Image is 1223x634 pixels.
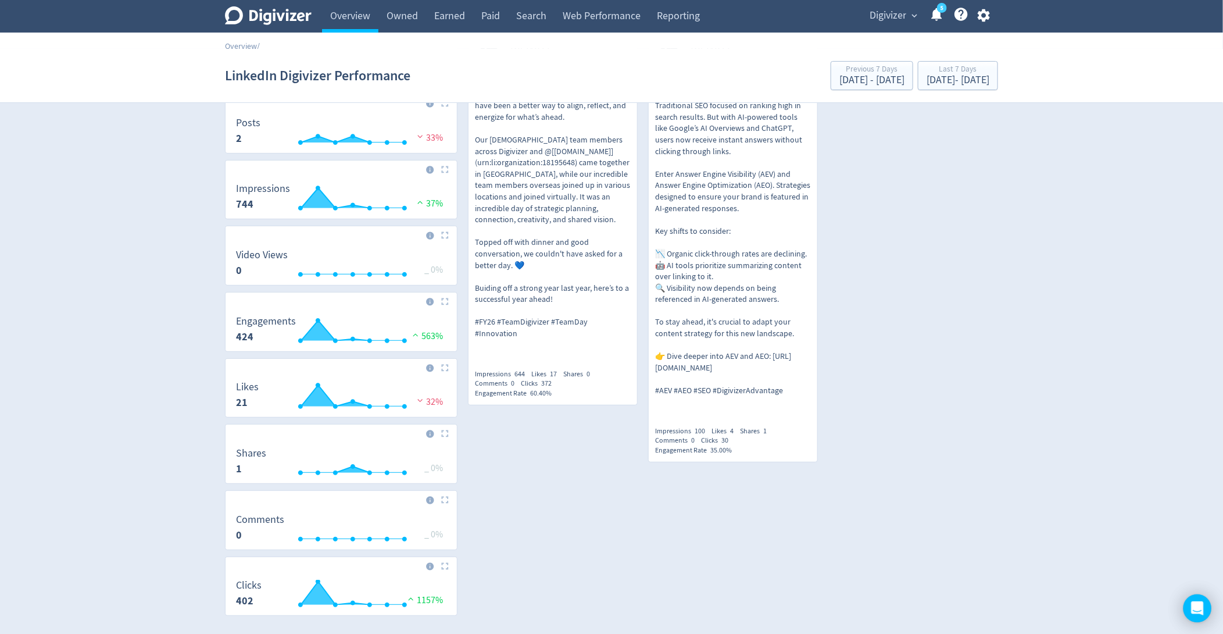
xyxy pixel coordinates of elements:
p: SEO is evolving. Are you keeping up? Traditional SEO focused on ranking high in search results. B... [655,77,811,397]
span: 372 [541,379,552,388]
div: [DATE] - [DATE] [927,75,989,86]
span: / [257,41,260,51]
div: Likes [531,369,563,379]
svg: Impressions 744 [230,183,452,214]
span: expand_more [909,10,920,21]
dt: Posts [236,116,260,130]
dt: Video Views [236,248,288,262]
div: Last 7 Days [927,65,989,75]
img: negative-performance.svg [414,396,426,405]
span: 33% [414,132,443,144]
div: Impressions [655,426,711,436]
span: _ 0% [424,529,443,540]
span: 0 [691,436,695,445]
svg: Likes 21 [230,382,452,412]
strong: 424 [236,330,253,344]
div: Comments [655,436,701,446]
button: Last 7 Days[DATE]- [DATE] [918,61,998,90]
span: Digivizer [870,6,906,25]
img: negative-performance.svg [414,132,426,141]
img: positive-performance.svg [405,594,417,603]
div: Engagement Rate [475,389,558,398]
button: Digivizer [866,6,920,25]
dt: Shares [236,447,266,460]
img: Placeholder [441,166,449,173]
svg: Comments 0 [230,514,452,545]
strong: 0 [236,263,242,277]
span: 0 [587,369,590,379]
span: 4 [730,426,734,436]
img: positive-performance.svg [414,198,426,206]
strong: 1 [236,462,242,476]
a: Overview [225,41,257,51]
img: Placeholder [441,298,449,305]
img: Placeholder [441,562,449,570]
dt: Likes [236,380,259,394]
text: 5 [941,4,943,12]
button: Previous 7 Days[DATE] - [DATE] [831,61,913,90]
svg: Shares 1 [230,448,452,479]
span: 17 [550,369,557,379]
svg: Engagements 424 [230,316,452,347]
img: positive-performance.svg [410,330,421,339]
dt: Engagements [236,315,296,328]
div: [DATE] - [DATE] [839,75,904,86]
span: 60.40% [530,389,552,398]
svg: Clicks 402 [230,580,452,611]
dt: Comments [236,513,284,526]
dt: Impressions [236,182,290,195]
svg: Posts 2 [230,117,452,148]
div: Shares [563,369,596,379]
img: Placeholder [441,231,449,239]
div: Comments [475,379,521,389]
div: Likes [711,426,740,436]
strong: 402 [236,594,253,608]
span: 0 [511,379,514,388]
span: 37% [414,198,443,209]
p: We kicked off the new financial year surrounded by our people and it couldn’t have been a better ... [475,77,631,340]
img: Placeholder [441,430,449,437]
div: Impressions [475,369,531,379]
span: 1 [763,426,767,436]
div: Previous 7 Days [839,65,904,75]
div: Shares [740,426,773,436]
span: 100 [695,426,705,436]
span: 1157% [405,594,443,606]
span: 644 [514,369,525,379]
span: _ 0% [424,462,443,474]
div: Clicks [521,379,558,389]
span: 32% [414,396,443,408]
svg: Video Views 0 [230,250,452,280]
strong: 21 [236,396,248,409]
strong: 0 [236,528,242,542]
strong: 2 [236,131,242,145]
strong: 744 [236,197,253,211]
img: Placeholder [441,496,449,504]
span: _ 0% [424,264,443,276]
span: 35.00% [710,446,732,455]
img: Placeholder [441,364,449,372]
dt: Clicks [236,579,262,592]
div: Engagement Rate [655,446,738,455]
img: Placeholder [441,99,449,107]
h1: LinkedIn Digivizer Performance [225,57,410,94]
div: Clicks [701,436,735,446]
div: Open Intercom Messenger [1183,594,1211,622]
a: 5 [937,3,947,13]
span: 563% [410,330,443,342]
span: 30 [721,436,728,445]
a: Digivizer8:15 AM [DATE] AESTWe kicked off the new financial year surrounded by our people and it ... [469,28,637,359]
a: Digivizer8:45 AM [DATE] AESTSEO is evolving. Are you keeping up? Traditional SEO focused on ranki... [649,28,817,416]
